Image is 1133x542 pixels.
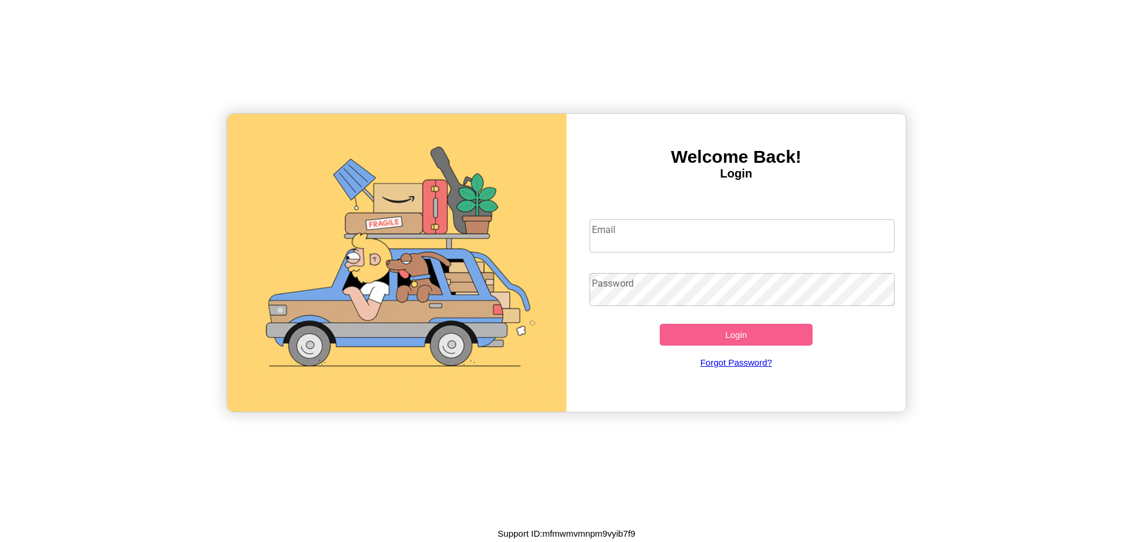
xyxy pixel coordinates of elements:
h3: Welcome Back! [566,147,906,167]
img: gif [227,114,566,412]
a: Forgot Password? [584,346,889,379]
p: Support ID: mfmwmvmnpm9vyib7f9 [497,525,635,541]
h4: Login [566,167,906,180]
button: Login [660,324,813,346]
